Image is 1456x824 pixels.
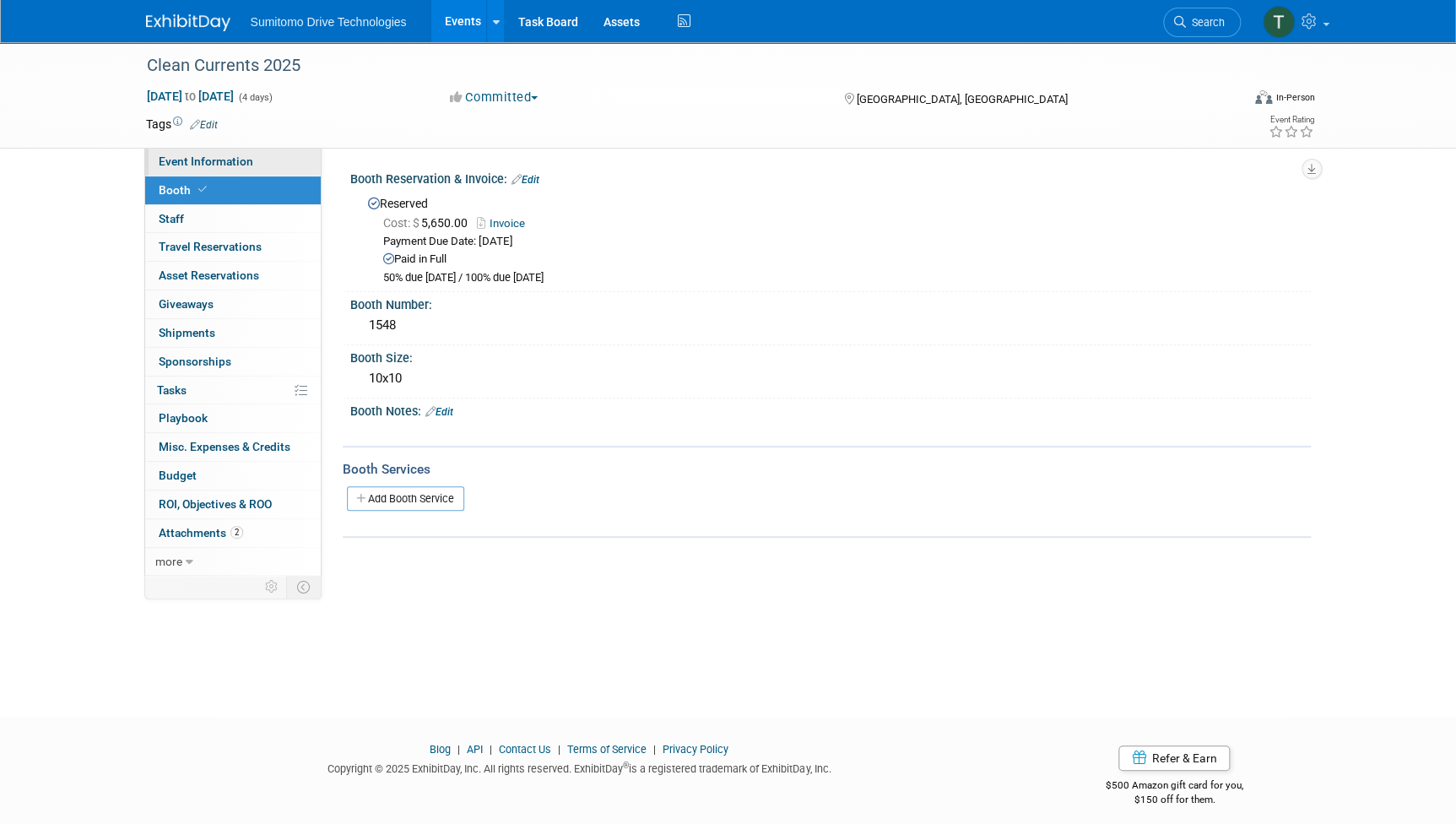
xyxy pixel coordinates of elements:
[1186,16,1225,29] span: Search
[350,292,1311,313] div: Booth Number:
[145,519,321,547] a: Attachments2
[145,233,321,261] a: Travel Reservations
[182,89,198,103] span: to
[1141,88,1315,113] div: Event Format
[145,319,321,347] a: Shipments
[383,271,1298,285] div: 50% due [DATE] / 100% due [DATE]
[286,576,321,598] td: Toggle Event Tabs
[350,345,1311,366] div: Booth Size:
[230,526,243,539] span: 2
[159,440,290,453] span: Misc. Expenses & Credits
[363,312,1298,339] div: 1548
[155,555,182,568] span: more
[363,366,1298,392] div: 10x10
[623,761,629,770] sup: ®
[383,234,1298,250] div: Payment Due Date: [DATE]
[554,743,565,756] span: |
[159,469,197,482] span: Budget
[467,743,483,756] a: API
[145,148,321,176] a: Event Information
[190,119,218,131] a: Edit
[1163,8,1241,37] a: Search
[485,743,496,756] span: |
[141,51,1215,81] div: Clean Currents 2025
[453,743,464,756] span: |
[237,92,273,103] span: (4 days)
[157,383,187,397] span: Tasks
[145,205,321,233] a: Staff
[145,176,321,204] a: Booth
[1263,6,1295,38] img: Taylor Mobley
[1118,745,1230,771] a: Refer & Earn
[383,216,421,230] span: Cost: $
[159,355,231,368] span: Sponsorships
[1038,793,1311,807] div: $150 off for them.
[477,217,533,230] a: Invoice
[567,743,647,756] a: Terms of Service
[159,297,214,311] span: Giveaways
[159,183,210,197] span: Booth
[444,89,544,106] button: Committed
[159,411,208,425] span: Playbook
[343,460,1311,479] div: Booth Services
[257,576,287,598] td: Personalize Event Tab Strip
[430,743,451,756] a: Blog
[146,116,218,133] td: Tags
[251,15,407,29] span: Sumitomo Drive Technologies
[145,348,321,376] a: Sponsorships
[159,497,272,511] span: ROI, Objectives & ROO
[145,377,321,404] a: Tasks
[145,404,321,432] a: Playbook
[1275,91,1314,104] div: In-Person
[511,174,539,186] a: Edit
[146,89,235,104] span: [DATE] [DATE]
[198,185,207,194] i: Booth reservation complete
[145,548,321,576] a: more
[145,462,321,490] a: Budget
[425,406,453,418] a: Edit
[363,191,1298,286] div: Reserved
[350,398,1311,420] div: Booth Notes:
[145,433,321,461] a: Misc. Expenses & Credits
[159,212,184,225] span: Staff
[159,240,262,253] span: Travel Reservations
[663,743,728,756] a: Privacy Policy
[145,290,321,318] a: Giveaways
[159,154,253,168] span: Event Information
[499,743,551,756] a: Contact Us
[145,491,321,518] a: ROI, Objectives & ROO
[347,486,464,511] a: Add Booth Service
[649,743,660,756] span: |
[1038,767,1311,806] div: $500 Amazon gift card for you,
[1268,116,1313,124] div: Event Rating
[146,757,1014,777] div: Copyright © 2025 ExhibitDay, Inc. All rights reserved. ExhibitDay is a registered trademark of Ex...
[383,216,474,230] span: 5,650.00
[350,166,1311,188] div: Booth Reservation & Invoice:
[159,326,215,339] span: Shipments
[159,526,243,539] span: Attachments
[383,252,1298,268] div: Paid in Full
[145,262,321,290] a: Asset Reservations
[857,93,1068,106] span: [GEOGRAPHIC_DATA], [GEOGRAPHIC_DATA]
[159,268,259,282] span: Asset Reservations
[1255,90,1272,104] img: Format-Inperson.png
[146,14,230,31] img: ExhibitDay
